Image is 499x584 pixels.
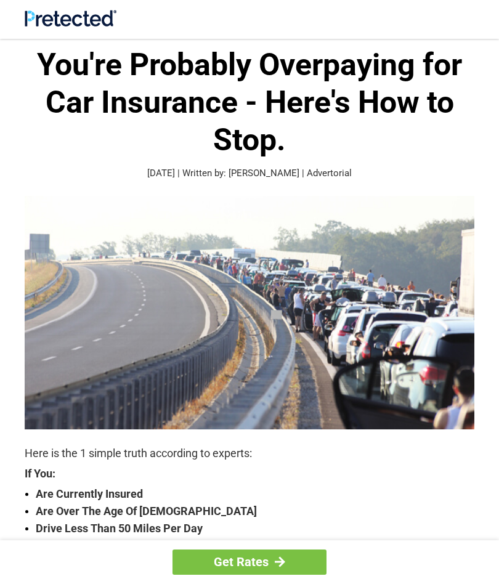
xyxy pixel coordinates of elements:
p: [DATE] | Written by: [PERSON_NAME] | Advertorial [25,166,474,180]
strong: Drive Less Than 50 Miles Per Day [36,520,474,537]
h1: You're Probably Overpaying for Car Insurance - Here's How to Stop. [25,46,474,159]
strong: If You: [25,468,474,479]
strong: Are Over The Age Of [DEMOGRAPHIC_DATA] [36,503,474,520]
p: Here is the 1 simple truth according to experts: [25,445,474,462]
a: Get Rates [172,550,327,575]
strong: Live In A Qualified Zip Code [36,537,474,554]
img: Site Logo [25,10,116,26]
a: Site Logo [25,17,116,29]
strong: Are Currently Insured [36,485,474,503]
